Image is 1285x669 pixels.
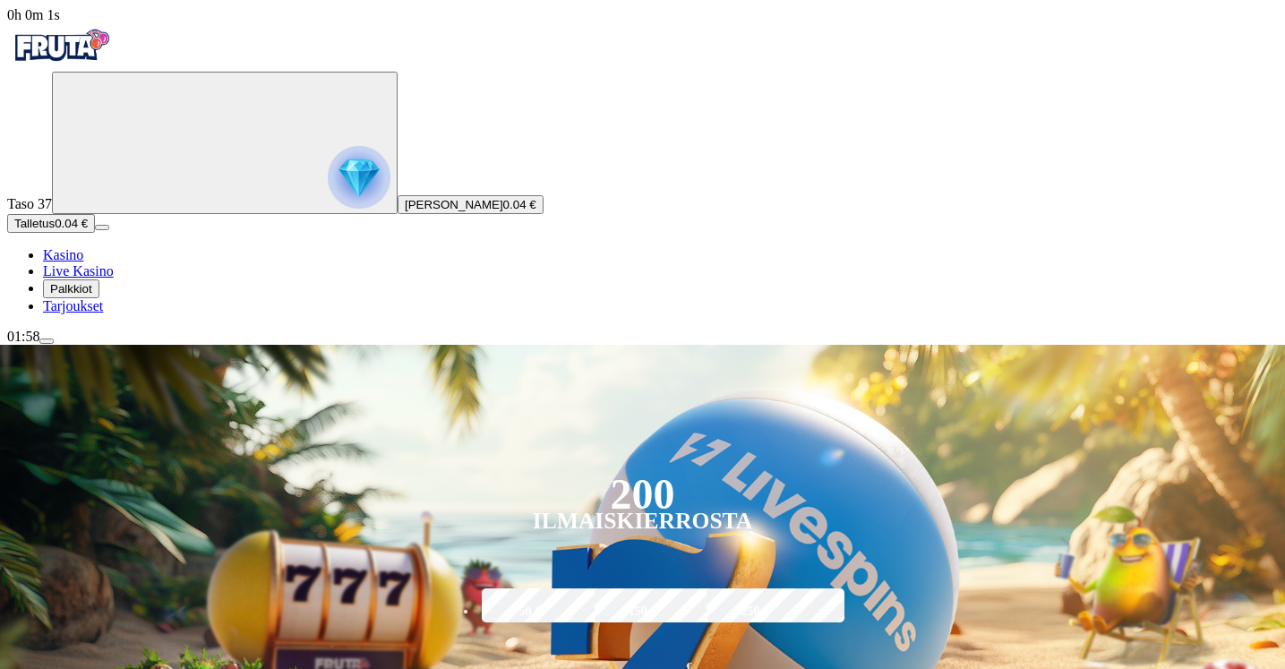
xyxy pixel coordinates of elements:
[702,586,808,638] label: 250 €
[477,586,583,638] label: 50 €
[95,225,109,230] button: menu
[7,214,95,233] button: Talletusplus icon0.04 €
[14,217,55,230] span: Talletus
[7,7,60,22] span: user session time
[7,329,39,344] span: 01:58
[610,484,674,505] div: 200
[43,298,103,313] span: Tarjoukset
[7,196,52,211] span: Taso 37
[50,282,92,296] span: Palkkiot
[7,23,1278,314] nav: Primary
[43,298,103,313] a: gift-inverted iconTarjoukset
[405,198,503,211] span: [PERSON_NAME]
[533,510,753,532] div: Ilmaiskierrosta
[43,279,99,298] button: reward iconPalkkiot
[7,56,115,71] a: Fruta
[39,339,54,344] button: menu
[43,263,114,279] a: poker-chip iconLive Kasino
[43,263,114,279] span: Live Kasino
[328,146,390,209] img: reward progress
[43,247,83,262] a: diamond iconKasino
[43,247,83,262] span: Kasino
[52,72,398,214] button: reward progress
[503,198,536,211] span: 0.04 €
[7,23,115,68] img: Fruta
[590,586,696,638] label: 150 €
[398,195,544,214] button: [PERSON_NAME]0.04 €
[55,217,88,230] span: 0.04 €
